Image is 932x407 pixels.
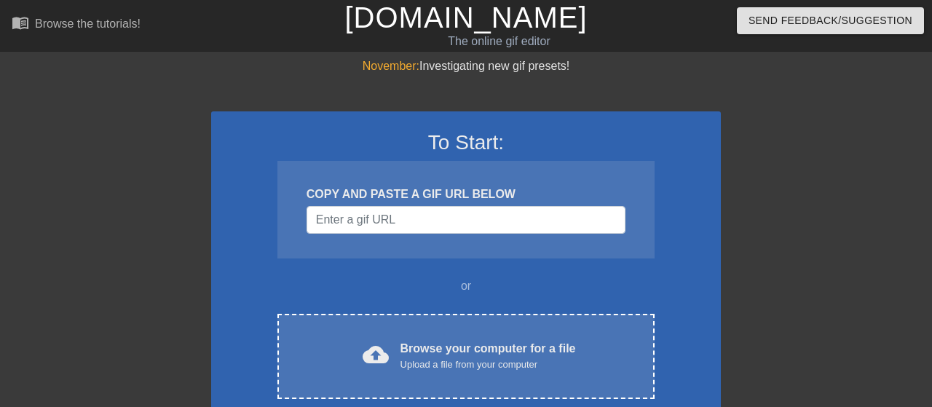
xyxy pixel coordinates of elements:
[400,340,576,372] div: Browse your computer for a file
[249,277,683,295] div: or
[400,357,576,372] div: Upload a file from your computer
[737,7,924,34] button: Send Feedback/Suggestion
[363,341,389,368] span: cloud_upload
[35,17,141,30] div: Browse the tutorials!
[307,206,625,234] input: Username
[211,58,721,75] div: Investigating new gif presets!
[12,14,29,31] span: menu_book
[363,60,419,72] span: November:
[318,33,681,50] div: The online gif editor
[230,130,702,155] h3: To Start:
[12,14,141,36] a: Browse the tutorials!
[749,12,912,30] span: Send Feedback/Suggestion
[307,186,625,203] div: COPY AND PASTE A GIF URL BELOW
[344,1,587,33] a: [DOMAIN_NAME]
